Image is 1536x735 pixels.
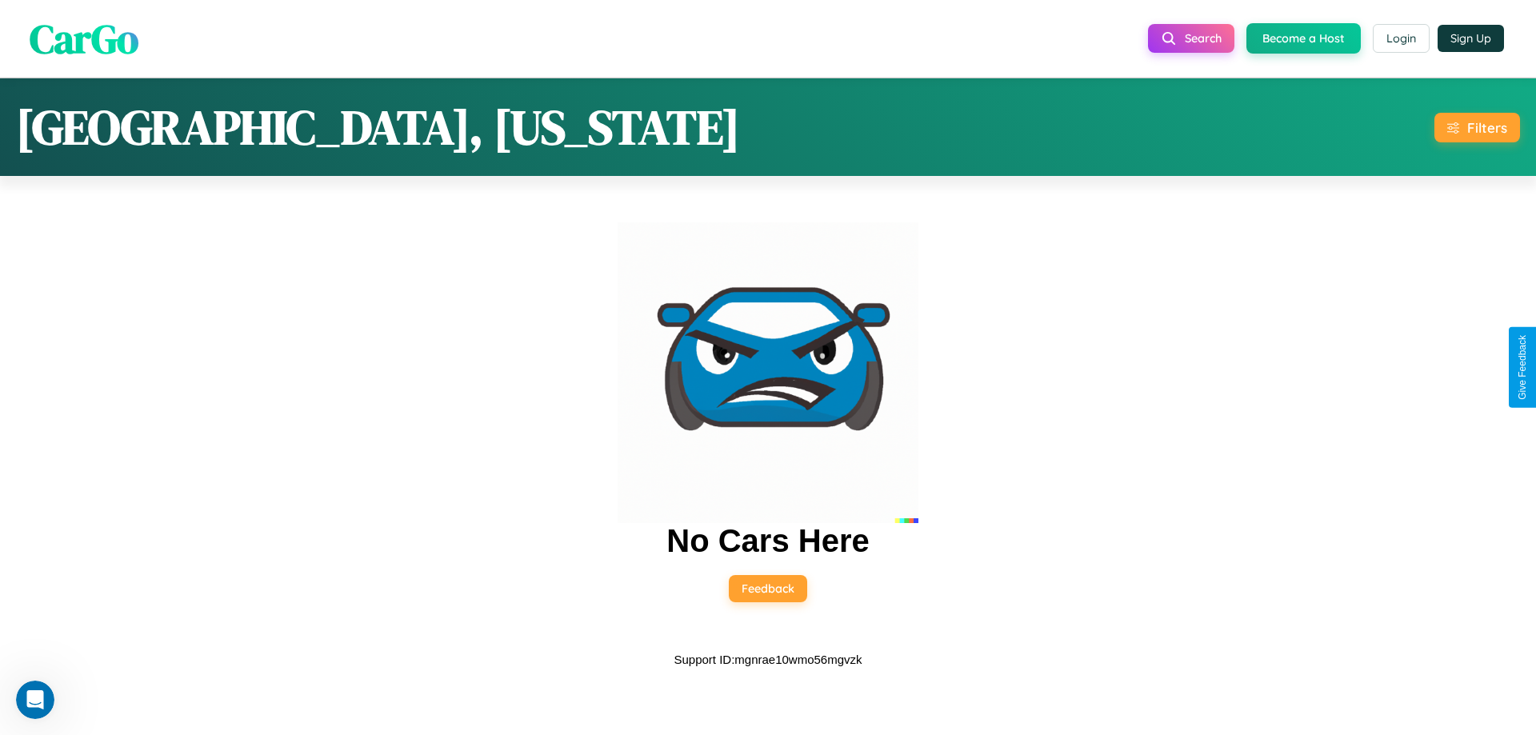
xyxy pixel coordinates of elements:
button: Sign Up [1438,25,1504,52]
button: Search [1148,24,1234,53]
button: Feedback [729,575,807,602]
span: Search [1185,31,1222,46]
div: Give Feedback [1517,335,1528,400]
img: car [618,222,918,523]
button: Filters [1434,113,1520,142]
iframe: Intercom live chat [16,681,54,719]
div: Filters [1467,119,1507,136]
h1: [GEOGRAPHIC_DATA], [US_STATE] [16,94,740,160]
span: CarGo [30,10,138,66]
h2: No Cars Here [666,523,869,559]
p: Support ID: mgnrae10wmo56mgvzk [674,649,862,670]
button: Login [1373,24,1430,53]
button: Become a Host [1246,23,1361,54]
